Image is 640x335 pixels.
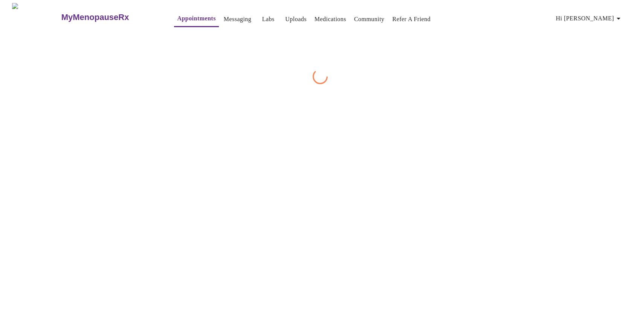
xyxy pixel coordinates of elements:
[389,12,434,27] button: Refer a Friend
[285,14,307,25] a: Uploads
[315,14,346,25] a: Medications
[556,13,623,24] span: Hi [PERSON_NAME]
[553,11,626,26] button: Hi [PERSON_NAME]
[393,14,431,25] a: Refer a Friend
[354,14,385,25] a: Community
[351,12,388,27] button: Community
[60,4,159,31] a: MyMenopauseRx
[221,12,254,27] button: Messaging
[174,11,218,27] button: Appointments
[224,14,251,25] a: Messaging
[262,14,275,25] a: Labs
[177,13,215,24] a: Appointments
[61,12,129,22] h3: MyMenopauseRx
[12,3,60,31] img: MyMenopauseRx Logo
[312,12,349,27] button: Medications
[282,12,310,27] button: Uploads
[256,12,280,27] button: Labs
